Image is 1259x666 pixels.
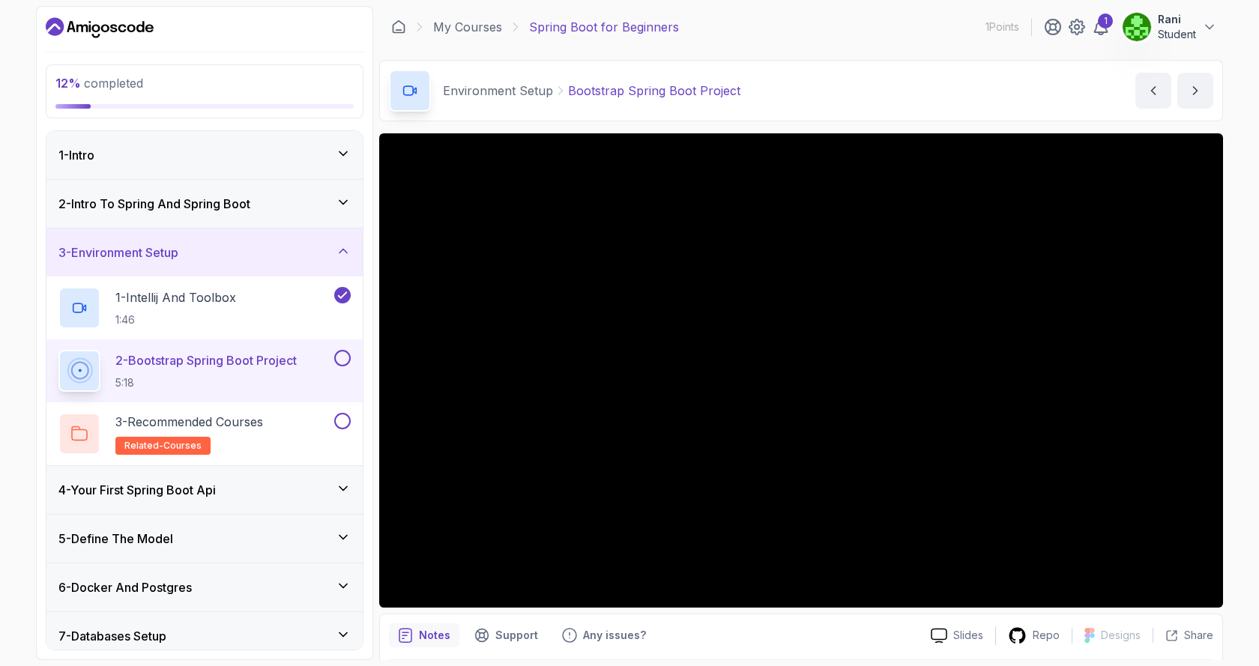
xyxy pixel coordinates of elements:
button: 2-Bootstrap Spring Boot Project5:18 [58,350,351,392]
p: 3 - Recommended Courses [115,413,263,431]
button: 1-Intro [46,131,363,179]
p: Spring Boot for Beginners [529,18,679,36]
h3: 1 - Intro [58,146,94,164]
h3: 4 - Your First Spring Boot Api [58,481,216,499]
a: Dashboard [46,16,154,40]
button: 1-Intellij And Toolbox1:46 [58,287,351,329]
button: notes button [389,623,459,647]
button: previous content [1135,73,1171,109]
span: related-courses [124,440,202,452]
p: Support [495,628,538,643]
p: 2 - Bootstrap Spring Boot Project [115,351,297,369]
button: Feedback button [553,623,655,647]
p: Any issues? [583,628,646,643]
h3: 3 - Environment Setup [58,243,178,261]
button: Share [1153,628,1213,643]
button: 3-Environment Setup [46,228,363,276]
a: Dashboard [391,19,406,34]
button: 4-Your First Spring Boot Api [46,466,363,514]
p: Bootstrap Spring Boot Project [568,82,740,100]
h3: 6 - Docker And Postgres [58,578,192,596]
span: completed [55,76,143,91]
h3: 5 - Define The Model [58,530,173,548]
button: next content [1177,73,1213,109]
button: Support button [465,623,547,647]
img: user profile image [1123,13,1151,41]
h3: 7 - Databases Setup [58,627,166,645]
a: 1 [1092,18,1110,36]
a: My Courses [433,18,502,36]
a: Slides [919,628,995,644]
h3: 2 - Intro To Spring And Spring Boot [58,195,250,213]
p: Slides [953,628,983,643]
p: 1 Points [985,19,1019,34]
button: user profile imageRaniStudent [1122,12,1217,42]
p: 1 - Intellij And Toolbox [115,288,236,306]
p: Repo [1033,628,1060,643]
button: 2-Intro To Spring And Spring Boot [46,180,363,228]
span: 12 % [55,76,81,91]
p: Rani [1158,12,1196,27]
p: Designs [1101,628,1141,643]
button: 6-Docker And Postgres [46,563,363,611]
iframe: chat widget [1166,572,1259,644]
p: Notes [419,628,450,643]
a: Repo [996,626,1072,645]
p: Environment Setup [443,82,553,100]
p: Student [1158,27,1196,42]
div: 1 [1098,13,1113,28]
button: 5-Define The Model [46,515,363,563]
p: 1:46 [115,312,236,327]
p: 5:18 [115,375,297,390]
button: 3-Recommended Coursesrelated-courses [58,413,351,455]
iframe: 2 - Bootstrap Spring Boot Project [379,133,1223,608]
button: 7-Databases Setup [46,612,363,660]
